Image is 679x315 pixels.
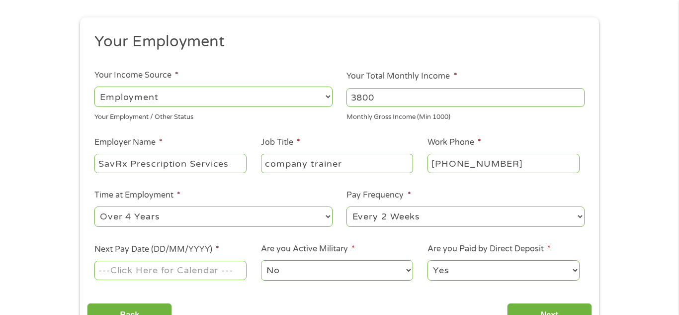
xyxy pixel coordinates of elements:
[346,109,585,122] div: Monthly Gross Income (Min 1000)
[427,154,580,173] input: (231) 754-4010
[94,70,178,81] label: Your Income Source
[427,244,551,254] label: Are you Paid by Direct Deposit
[346,71,457,82] label: Your Total Monthly Income
[346,88,585,107] input: 1800
[94,109,333,122] div: Your Employment / Other Status
[94,137,163,148] label: Employer Name
[94,261,247,280] input: ---Click Here for Calendar ---
[261,154,413,173] input: Cashier
[94,154,247,173] input: Walmart
[94,190,180,201] label: Time at Employment
[427,137,481,148] label: Work Phone
[94,244,219,255] label: Next Pay Date (DD/MM/YYYY)
[94,32,578,52] h2: Your Employment
[346,190,411,201] label: Pay Frequency
[261,244,355,254] label: Are you Active Military
[261,137,300,148] label: Job Title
